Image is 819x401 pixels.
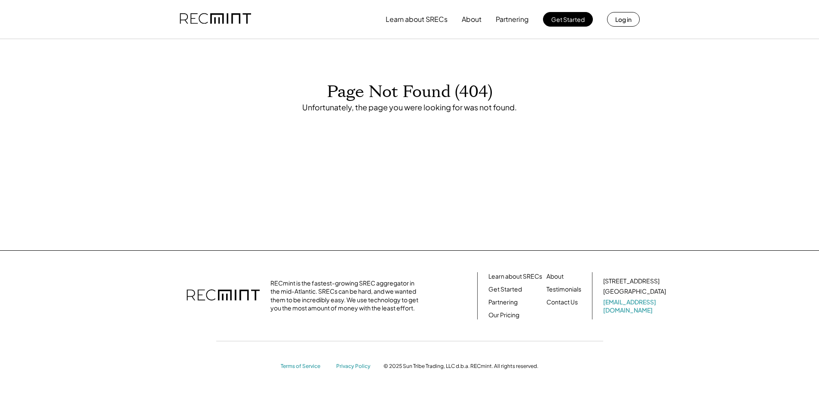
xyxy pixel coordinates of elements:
img: recmint-logotype%403x.png [180,5,251,34]
a: [EMAIL_ADDRESS][DOMAIN_NAME] [603,298,668,315]
a: Terms of Service [281,363,328,370]
button: Learn about SRECs [386,11,448,28]
a: Contact Us [546,298,578,307]
a: Testimonials [546,285,581,294]
button: Log in [607,12,640,27]
div: [STREET_ADDRESS] [603,277,659,286]
a: Our Pricing [488,311,519,319]
a: Learn about SRECs [488,272,542,281]
div: © 2025 Sun Tribe Trading, LLC d.b.a. RECmint. All rights reserved. [383,363,538,370]
a: Partnering [488,298,518,307]
div: RECmint is the fastest-growing SREC aggregator in the mid-Atlantic. SRECs can be hard, and we wan... [270,279,423,313]
img: recmint-logotype%403x.png [187,281,260,311]
div: Unfortunately, the page you were looking for was not found. [302,102,517,122]
h1: Page Not Found (404) [327,82,493,102]
a: Privacy Policy [336,363,375,370]
button: Get Started [543,12,593,27]
a: About [546,272,564,281]
div: [GEOGRAPHIC_DATA] [603,287,666,296]
a: Get Started [488,285,522,294]
button: About [462,11,482,28]
button: Partnering [496,11,529,28]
